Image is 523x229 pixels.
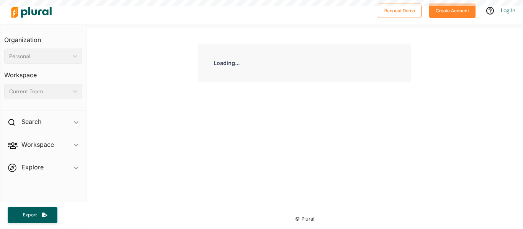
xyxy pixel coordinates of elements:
[429,3,476,18] button: Create Account
[295,216,314,222] small: © Plural
[8,207,57,223] button: Export
[429,6,476,14] a: Create Account
[21,117,41,126] h2: Search
[4,64,82,81] h3: Workspace
[4,29,82,45] h3: Organization
[378,3,422,18] button: Request Demo
[198,44,411,82] div: Loading...
[9,52,70,60] div: Personal
[18,212,42,218] span: Export
[9,88,70,96] div: Current Team
[378,6,422,14] a: Request Demo
[501,7,515,14] a: Log In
